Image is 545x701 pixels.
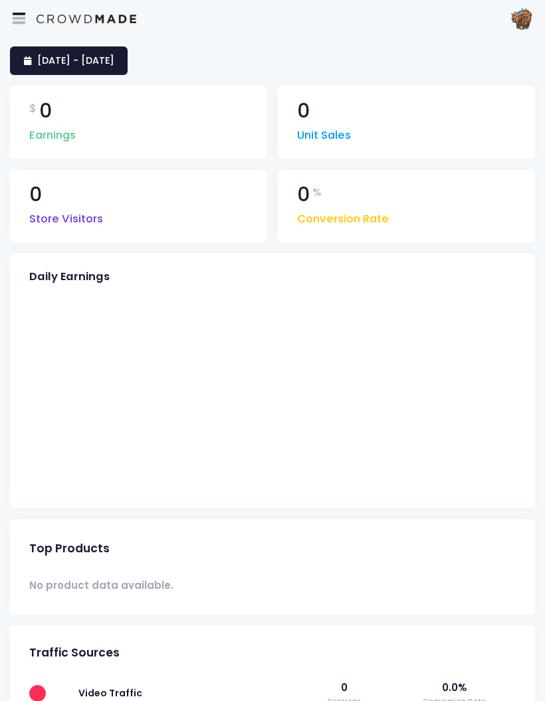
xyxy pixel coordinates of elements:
img: User [508,5,535,32]
span: Unit Sales [297,121,351,144]
span: Conversion Rate [297,205,389,228]
span: $ [29,101,37,117]
img: Logo [37,15,136,23]
a: [DATE] - [DATE] [10,46,128,75]
span: Top Products [29,542,110,556]
span: 0 [297,185,310,204]
span: 0.0% [393,680,516,695]
span: 0 [39,101,52,121]
span: No product data available. [29,578,173,593]
span: Daily Earnings [29,270,110,283]
span: 0 [297,101,310,121]
span: [DATE] - [DATE] [37,54,114,67]
span: Video Traffic [78,686,142,700]
span: Store Visitors [29,205,103,228]
span: Traffic Sources [29,646,120,660]
span: 0 [29,185,42,204]
span: % [312,185,322,200]
span: 0 [308,680,381,695]
span: Earnings [29,121,76,144]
